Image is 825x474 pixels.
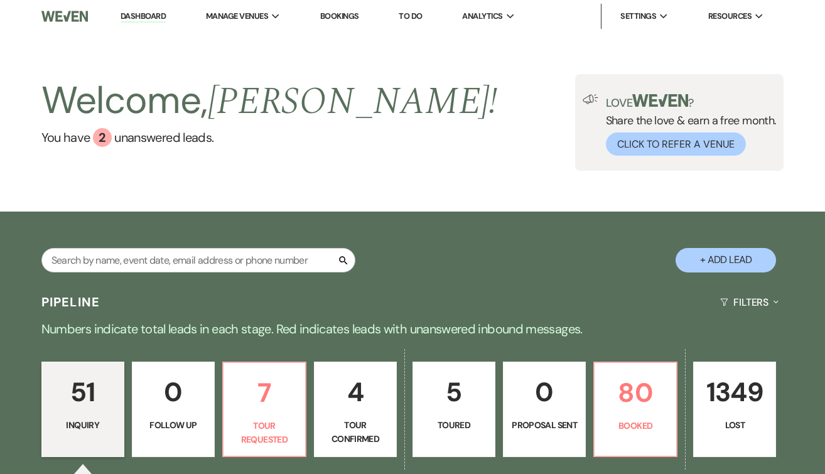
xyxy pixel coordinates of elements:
[41,74,498,128] h2: Welcome,
[231,419,298,447] p: Tour Requested
[93,128,112,147] div: 2
[208,73,498,131] span: [PERSON_NAME] !
[50,418,116,432] p: Inquiry
[314,362,397,457] a: 4Tour Confirmed
[41,128,498,147] a: You have 2 unanswered leads.
[231,372,298,414] p: 7
[693,362,776,457] a: 1349Lost
[511,371,578,413] p: 0
[41,3,89,30] img: Weven Logo
[322,418,389,446] p: Tour Confirmed
[322,371,389,413] p: 4
[511,418,578,432] p: Proposal Sent
[598,94,777,156] div: Share the love & earn a free month.
[41,362,124,457] a: 51Inquiry
[121,11,166,23] a: Dashboard
[41,248,355,272] input: Search by name, event date, email address or phone number
[222,362,306,457] a: 7Tour Requested
[620,10,656,23] span: Settings
[206,10,268,23] span: Manage Venues
[140,418,207,432] p: Follow Up
[50,371,116,413] p: 51
[421,371,487,413] p: 5
[412,362,495,457] a: 5Toured
[676,248,776,272] button: + Add Lead
[583,94,598,104] img: loud-speaker-illustration.svg
[708,10,752,23] span: Resources
[593,362,677,457] a: 80Booked
[632,94,688,107] img: weven-logo-green.svg
[701,418,768,432] p: Lost
[421,418,487,432] p: Toured
[715,286,784,319] button: Filters
[606,132,746,156] button: Click to Refer a Venue
[503,362,586,457] a: 0Proposal Sent
[606,94,777,109] p: Love ?
[132,362,215,457] a: 0Follow Up
[701,371,768,413] p: 1349
[41,293,100,311] h3: Pipeline
[602,419,669,433] p: Booked
[320,11,359,21] a: Bookings
[462,10,502,23] span: Analytics
[602,372,669,414] p: 80
[399,11,422,21] a: To Do
[140,371,207,413] p: 0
